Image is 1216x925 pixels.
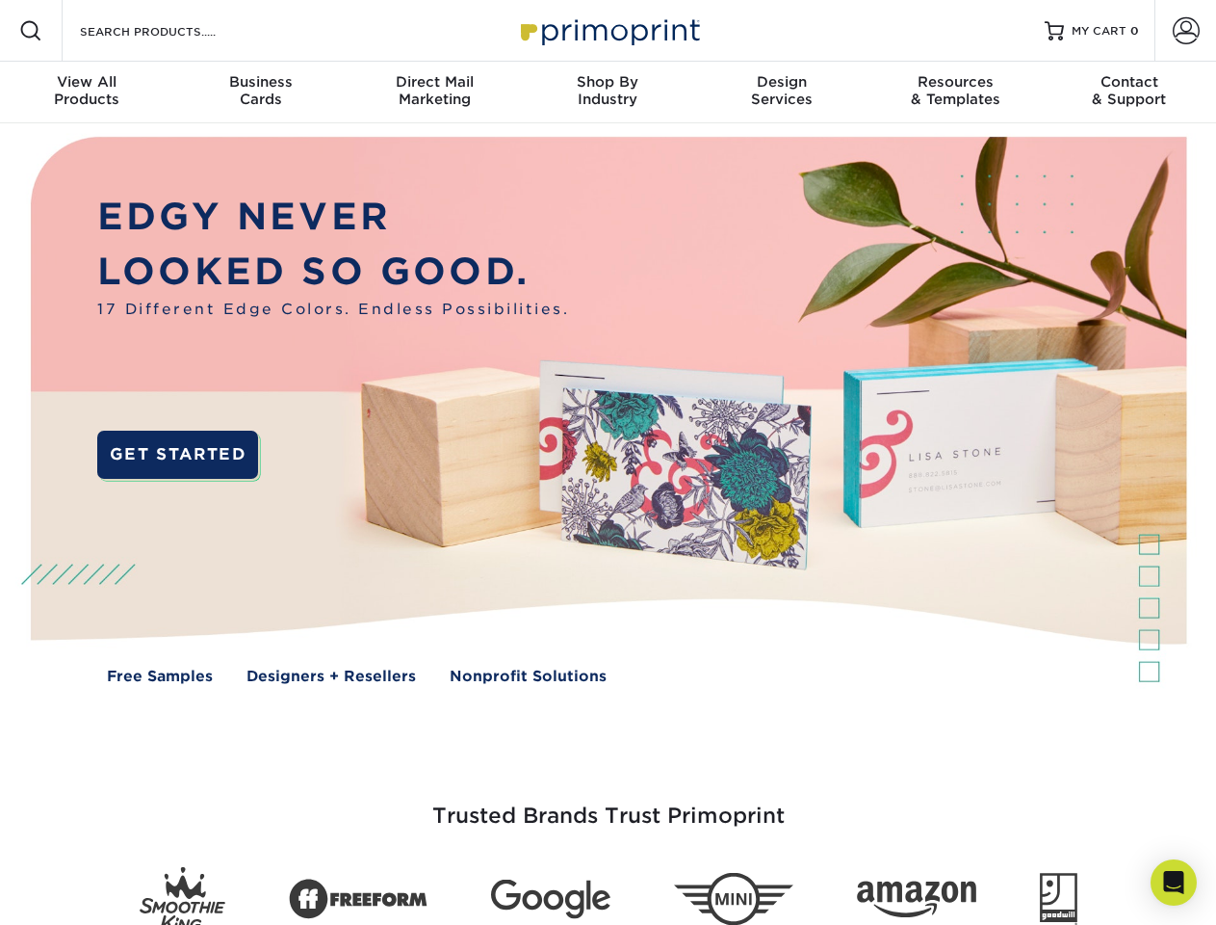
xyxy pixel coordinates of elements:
img: Primoprint [512,10,705,51]
a: Free Samples [107,666,213,688]
div: & Support [1043,73,1216,108]
div: Industry [521,73,694,108]
span: 17 Different Edge Colors. Endless Possibilities. [97,299,569,321]
img: Goodwill [1040,873,1077,925]
div: Services [695,73,868,108]
p: EDGY NEVER [97,190,569,245]
a: Contact& Support [1043,62,1216,123]
h3: Trusted Brands Trust Primoprint [45,757,1172,852]
img: Google [491,880,610,919]
div: & Templates [868,73,1042,108]
a: Direct MailMarketing [348,62,521,123]
span: Direct Mail [348,73,521,91]
span: Resources [868,73,1042,91]
div: Cards [173,73,347,108]
img: Amazon [857,882,976,918]
span: Contact [1043,73,1216,91]
a: DesignServices [695,62,868,123]
a: Shop ByIndustry [521,62,694,123]
span: MY CART [1072,23,1126,40]
span: Shop By [521,73,694,91]
span: Design [695,73,868,91]
p: LOOKED SO GOOD. [97,245,569,300]
span: 0 [1130,24,1139,38]
a: Resources& Templates [868,62,1042,123]
a: BusinessCards [173,62,347,123]
a: GET STARTED [97,431,258,479]
span: Business [173,73,347,91]
div: Marketing [348,73,521,108]
a: Designers + Resellers [246,666,416,688]
input: SEARCH PRODUCTS..... [78,19,266,42]
a: Nonprofit Solutions [450,666,607,688]
iframe: Google Customer Reviews [5,866,164,918]
div: Open Intercom Messenger [1151,859,1197,906]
